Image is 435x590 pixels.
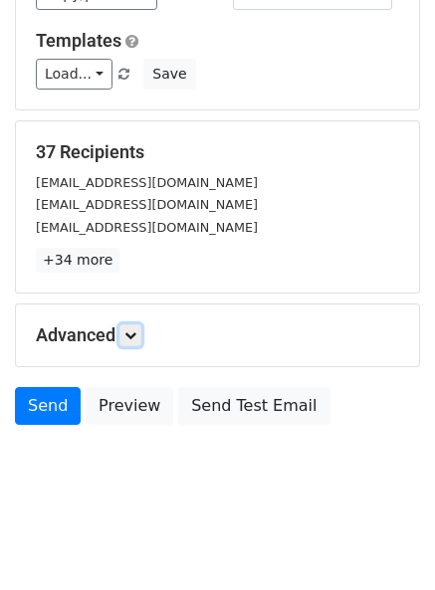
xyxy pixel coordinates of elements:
[36,324,399,346] h5: Advanced
[36,220,258,235] small: [EMAIL_ADDRESS][DOMAIN_NAME]
[36,175,258,190] small: [EMAIL_ADDRESS][DOMAIN_NAME]
[36,141,399,163] h5: 37 Recipients
[36,248,119,273] a: +34 more
[178,387,329,425] a: Send Test Email
[36,197,258,212] small: [EMAIL_ADDRESS][DOMAIN_NAME]
[15,387,81,425] a: Send
[335,494,435,590] iframe: Chat Widget
[36,30,121,51] a: Templates
[143,59,195,90] button: Save
[86,387,173,425] a: Preview
[36,59,112,90] a: Load...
